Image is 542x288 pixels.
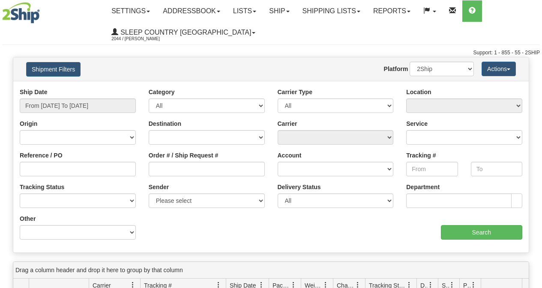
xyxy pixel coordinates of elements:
img: logo2044.jpg [2,2,40,24]
label: Platform [384,65,408,73]
div: grid grouping header [13,262,529,279]
a: Shipping lists [296,0,367,22]
a: Settings [105,0,156,22]
a: Addressbook [156,0,227,22]
label: Account [278,151,302,160]
button: Shipment Filters [26,62,81,77]
label: Order # / Ship Request # [149,151,219,160]
label: Category [149,88,175,96]
label: Location [406,88,431,96]
label: Sender [149,183,169,191]
iframe: chat widget [522,100,541,187]
input: From [406,162,458,176]
input: To [471,162,522,176]
label: Service [406,119,428,128]
label: Department [406,183,440,191]
label: Destination [149,119,181,128]
a: Sleep Country [GEOGRAPHIC_DATA] 2044 / [PERSON_NAME] [105,22,262,43]
label: Carrier [278,119,297,128]
input: Search [441,225,523,240]
a: Lists [227,0,263,22]
button: Actions [482,62,516,76]
label: Origin [20,119,37,128]
div: Support: 1 - 855 - 55 - 2SHIP [2,49,540,56]
label: Carrier Type [278,88,312,96]
label: Tracking # [406,151,436,160]
label: Ship Date [20,88,48,96]
label: Tracking Status [20,183,64,191]
a: Reports [367,0,417,22]
span: Sleep Country [GEOGRAPHIC_DATA] [118,29,251,36]
a: Ship [263,0,296,22]
label: Reference / PO [20,151,63,160]
span: 2044 / [PERSON_NAME] [111,35,176,43]
label: Other [20,214,36,223]
label: Delivery Status [278,183,321,191]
